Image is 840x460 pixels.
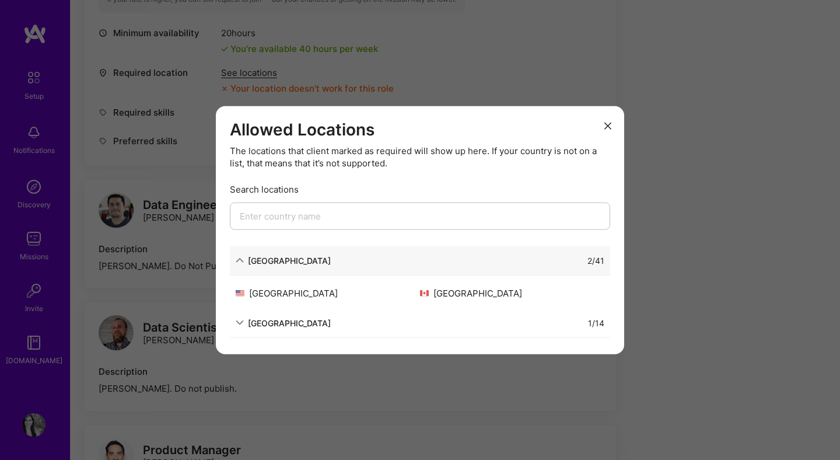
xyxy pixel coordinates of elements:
i: icon Close [604,122,611,129]
img: United States [236,290,244,296]
div: [GEOGRAPHIC_DATA] [248,316,331,329]
div: The locations that client marked as required will show up here. If your country is not on a list,... [230,144,610,169]
div: Search locations [230,183,610,195]
i: icon ArrowDown [236,256,244,264]
h3: Allowed Locations [230,120,610,140]
div: modal [216,106,624,354]
div: 1 / 14 [588,316,604,329]
div: [GEOGRAPHIC_DATA] [248,254,331,266]
div: [GEOGRAPHIC_DATA] [236,287,420,299]
div: [GEOGRAPHIC_DATA] [420,287,604,299]
input: Enter country name [230,202,610,229]
div: 2 / 41 [587,254,604,266]
i: icon ArrowDown [236,319,244,327]
img: Canada [420,290,429,296]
